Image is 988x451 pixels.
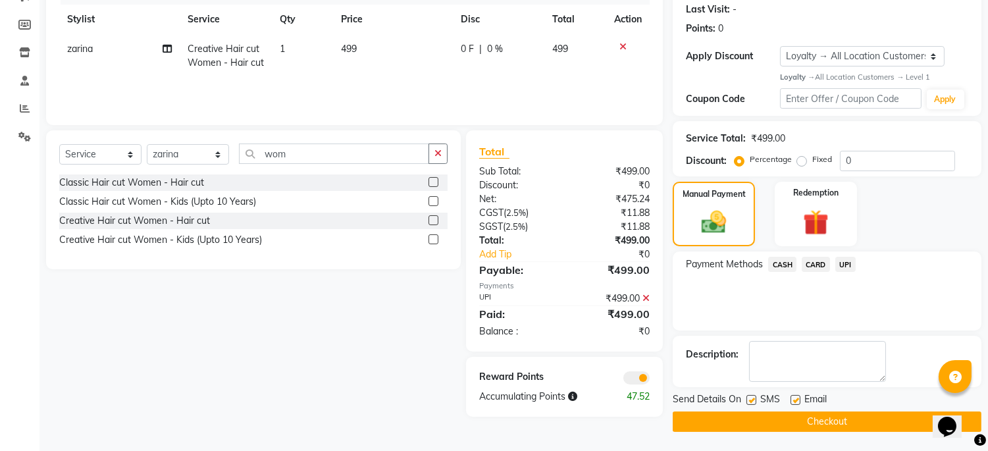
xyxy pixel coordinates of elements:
span: 0 % [487,42,503,56]
input: Enter Offer / Coupon Code [780,88,921,109]
input: Search or Scan [239,144,429,164]
span: Total [479,145,509,159]
div: Paid: [469,306,565,322]
div: Accumulating Points [469,390,612,404]
th: Service [180,5,272,34]
span: 499 [552,43,568,55]
div: ₹499.00 [565,234,660,248]
div: Creative Hair cut Women - Hair cut [59,214,210,228]
div: ( ) [469,206,565,220]
div: Payments [479,280,650,292]
th: Action [606,5,650,34]
div: Apply Discount [686,49,780,63]
span: SMS [760,392,780,409]
button: Apply [927,90,964,109]
label: Manual Payment [683,188,746,200]
div: ₹0 [581,248,660,261]
div: Points: [686,22,715,36]
div: ₹499.00 [565,262,660,278]
div: ₹499.00 [565,292,660,305]
div: Balance : [469,325,565,338]
div: Classic Hair cut Women - Kids (Upto 10 Years) [59,195,256,209]
div: Discount: [686,154,727,168]
div: ₹499.00 [751,132,785,146]
div: ₹11.88 [565,220,660,234]
div: Discount: [469,178,565,192]
div: Payable: [469,262,565,278]
span: Send Details On [673,392,741,409]
span: CASH [768,257,796,272]
div: ₹475.24 [565,192,660,206]
img: _cash.svg [694,208,733,236]
label: Fixed [812,153,832,165]
div: Last Visit: [686,3,730,16]
div: Coupon Code [686,92,780,106]
span: Payment Methods [686,257,763,271]
strong: Loyalty → [780,72,815,82]
button: Checkout [673,411,981,432]
th: Total [544,5,607,34]
span: UPI [835,257,856,272]
div: Total: [469,234,565,248]
span: 2.5% [506,221,525,232]
span: 0 F [461,42,474,56]
div: ₹499.00 [565,306,660,322]
div: Net: [469,192,565,206]
th: Qty [272,5,333,34]
div: Sub Total: [469,165,565,178]
img: _gift.svg [795,207,837,239]
span: Email [804,392,827,409]
iframe: chat widget [933,398,975,438]
th: Price [333,5,453,34]
div: Classic Hair cut Women - Hair cut [59,176,204,190]
span: Creative Hair cut Women - Hair cut [188,43,264,68]
span: zarina [67,43,93,55]
label: Percentage [750,153,792,165]
div: All Location Customers → Level 1 [780,72,968,83]
div: ₹0 [565,325,660,338]
th: Disc [453,5,544,34]
span: CARD [802,257,830,272]
div: ₹11.88 [565,206,660,220]
span: 2.5% [506,207,526,218]
div: Creative Hair cut Women - Kids (Upto 10 Years) [59,233,262,247]
div: Reward Points [469,370,565,385]
span: 1 [280,43,285,55]
span: SGST [479,221,503,232]
div: 47.52 [612,390,660,404]
div: UPI [469,292,565,305]
span: | [479,42,482,56]
div: ₹0 [565,178,660,192]
th: Stylist [59,5,180,34]
label: Redemption [793,187,839,199]
div: 0 [718,22,723,36]
span: 499 [341,43,357,55]
div: - [733,3,737,16]
div: Service Total: [686,132,746,146]
div: ( ) [469,220,565,234]
span: CGST [479,207,504,219]
div: ₹499.00 [565,165,660,178]
a: Add Tip [469,248,581,261]
div: Description: [686,348,739,361]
